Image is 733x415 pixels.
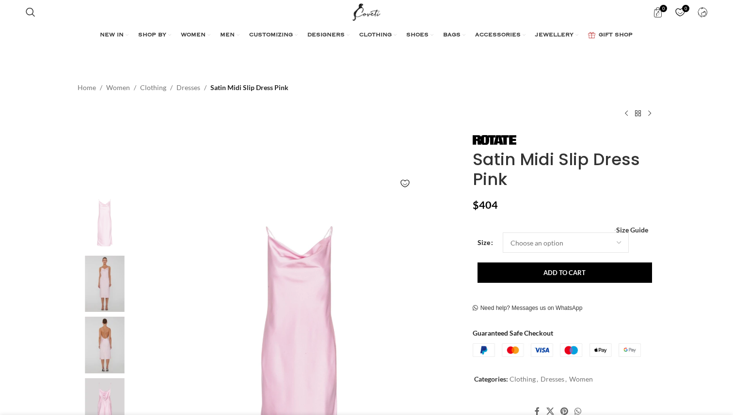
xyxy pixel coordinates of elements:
nav: Breadcrumb [78,82,288,93]
span: Satin Midi Slip Dress Pink [210,82,288,93]
a: CUSTOMIZING [249,26,298,45]
img: Satin Midi Slip Dress Pink [75,194,134,251]
span: BAGS [443,31,461,39]
span: 0 [682,5,689,12]
span: WOMEN [181,31,206,39]
button: Add to cart [478,262,652,283]
span: , [537,374,538,384]
a: Home [78,82,96,93]
img: guaranteed-safe-checkout-bordered.j [473,343,641,357]
span: ACCESSORIES [475,31,521,39]
span: SHOP BY [138,31,166,39]
a: Clothing [510,375,536,383]
span: , [565,374,567,384]
div: My Wishlist [670,2,690,22]
a: Women [569,375,593,383]
span: Categories: [474,375,508,383]
a: Previous product [621,108,632,119]
a: Next product [644,108,655,119]
a: CLOTHING [359,26,397,45]
span: $ [473,199,479,211]
a: GIFT SHOP [588,26,633,45]
a: Dresses [176,82,200,93]
div: Main navigation [21,26,712,45]
span: GIFT SHOP [599,31,633,39]
a: ACCESSORIES [475,26,526,45]
span: MEN [220,31,235,39]
strong: Guaranteed Safe Checkout [473,329,553,337]
a: Need help? Messages us on WhatsApp [473,305,583,312]
a: JEWELLERY [535,26,578,45]
a: Search [21,2,40,22]
a: Dresses [541,375,564,383]
a: SHOP BY [138,26,171,45]
bdi: 404 [473,199,498,211]
a: BAGS [443,26,465,45]
span: CLOTHING [359,31,392,39]
img: Rotate Birger Christensen dresses [75,317,134,373]
a: WOMEN [181,26,210,45]
h1: Satin Midi Slip Dress Pink [473,150,655,189]
a: Clothing [140,82,166,93]
img: Rotate Birger Christensen dress [75,256,134,312]
span: SHOES [406,31,429,39]
a: SHOES [406,26,433,45]
a: NEW IN [100,26,128,45]
label: Size [478,237,493,248]
img: GiftBag [588,32,595,38]
span: DESIGNERS [307,31,345,39]
a: Site logo [351,7,383,15]
a: Women [106,82,130,93]
span: NEW IN [100,31,124,39]
span: 0 [660,5,667,12]
img: Rotate Birger Christensen [473,135,516,145]
a: MEN [220,26,239,45]
a: 0 [648,2,668,22]
a: 0 [670,2,690,22]
span: CUSTOMIZING [249,31,293,39]
span: JEWELLERY [535,31,574,39]
a: DESIGNERS [307,26,350,45]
